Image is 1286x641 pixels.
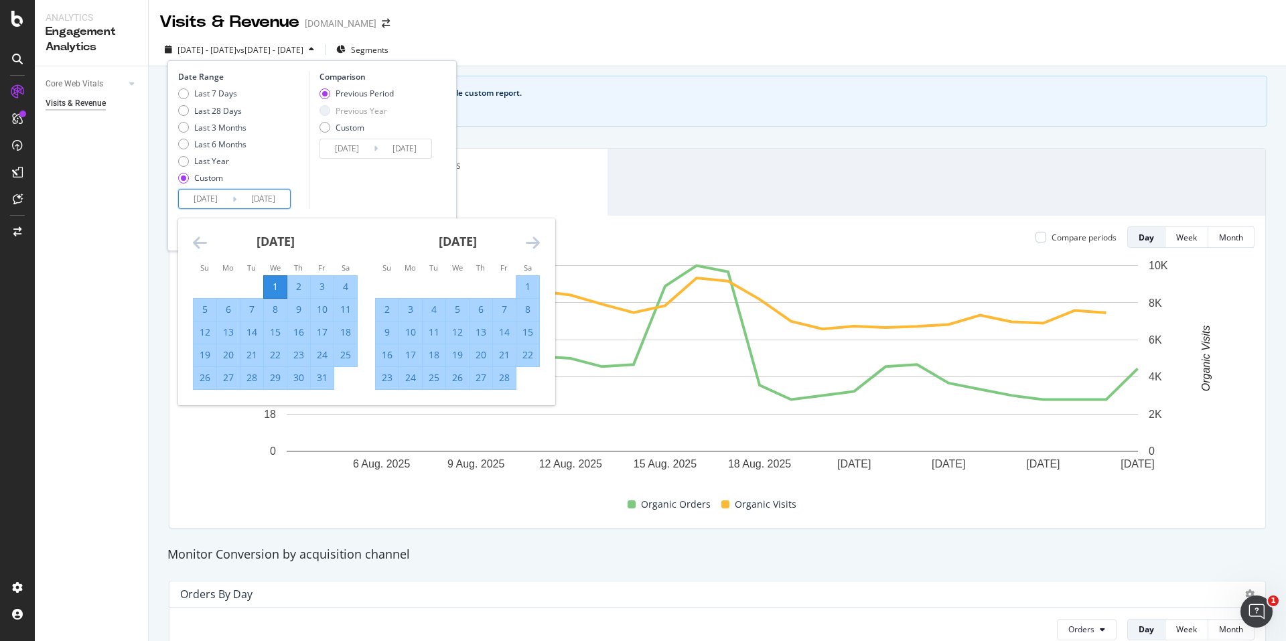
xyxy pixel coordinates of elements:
[264,371,287,384] div: 29
[1052,232,1117,243] div: Compare periods
[399,366,423,389] td: Selected. Monday, February 24, 2025
[194,348,216,362] div: 19
[342,263,350,273] small: Sa
[264,280,287,293] div: 1
[287,298,311,321] td: Selected. Thursday, January 9, 2025
[336,88,394,99] div: Previous Period
[240,348,263,362] div: 21
[178,155,246,167] div: Last Year
[222,263,234,273] small: Mo
[178,172,246,184] div: Custom
[382,263,391,273] small: Su
[493,321,516,344] td: Selected. Friday, February 14, 2025
[526,234,540,251] div: Move forward to switch to the next month.
[1165,619,1208,640] button: Week
[423,303,445,316] div: 4
[399,348,422,362] div: 17
[198,87,1251,99] div: See your organic search performance KPIs and metrics in a pre-made custom report.
[334,344,358,366] td: Selected. Saturday, January 25, 2025
[236,44,303,56] span: vs [DATE] - [DATE]
[194,139,246,150] div: Last 6 Months
[287,348,310,362] div: 23
[376,326,399,339] div: 9
[423,298,446,321] td: Selected. Tuesday, February 4, 2025
[353,458,411,470] text: 6 Aug. 2025
[641,496,711,512] span: Organic Orders
[728,458,791,470] text: 18 Aug. 2025
[159,39,319,60] button: [DATE] - [DATE]vs[DATE] - [DATE]
[476,263,485,273] small: Th
[446,303,469,316] div: 5
[336,105,387,117] div: Previous Year
[179,190,232,208] input: Start Date
[1219,232,1243,243] div: Month
[1068,624,1094,635] span: Orders
[331,39,394,60] button: Segments
[178,122,246,133] div: Last 3 Months
[382,19,390,28] div: arrow-right-arrow-left
[217,344,240,366] td: Selected. Monday, January 20, 2025
[446,321,470,344] td: Selected. Wednesday, February 12, 2025
[399,321,423,344] td: Selected. Monday, February 10, 2025
[493,348,516,362] div: 21
[159,11,299,33] div: Visits & Revenue
[311,344,334,366] td: Selected. Friday, January 24, 2025
[446,348,469,362] div: 19
[1219,624,1243,635] div: Month
[311,321,334,344] td: Selected. Friday, January 17, 2025
[634,458,697,470] text: 15 Aug. 2025
[493,298,516,321] td: Selected. Friday, February 7, 2025
[1149,334,1162,346] text: 6K
[399,371,422,384] div: 24
[470,366,493,389] td: Selected. Thursday, February 27, 2025
[217,321,240,344] td: Selected. Monday, January 13, 2025
[446,366,470,389] td: Selected. Wednesday, February 26, 2025
[493,366,516,389] td: Selected. Friday, February 28, 2025
[376,348,399,362] div: 16
[217,348,240,362] div: 20
[1149,445,1155,457] text: 0
[336,122,364,133] div: Custom
[319,88,394,99] div: Previous Period
[516,298,540,321] td: Selected. Saturday, February 8, 2025
[446,371,469,384] div: 26
[446,344,470,366] td: Selected. Wednesday, February 19, 2025
[439,233,477,249] strong: [DATE]
[1149,297,1162,309] text: 8K
[287,326,310,339] div: 16
[399,326,422,339] div: 10
[194,172,223,184] div: Custom
[1149,260,1168,271] text: 10K
[399,303,422,316] div: 3
[287,344,311,366] td: Selected. Thursday, January 23, 2025
[167,76,1267,127] div: info banner
[320,139,374,158] input: Start Date
[194,122,246,133] div: Last 3 Months
[1127,619,1165,640] button: Day
[493,303,516,316] div: 7
[270,445,276,457] text: 0
[500,263,508,273] small: Fr
[334,280,357,293] div: 4
[470,344,493,366] td: Selected. Thursday, February 20, 2025
[524,263,532,273] small: Sa
[334,348,357,362] div: 25
[247,263,256,273] small: Tu
[1149,409,1162,420] text: 2K
[446,298,470,321] td: Selected. Wednesday, February 5, 2025
[257,233,295,249] strong: [DATE]
[178,88,246,99] div: Last 7 Days
[376,303,399,316] div: 2
[217,371,240,384] div: 27
[516,326,539,339] div: 15
[311,303,334,316] div: 10
[318,263,326,273] small: Fr
[351,44,388,56] span: Segments
[493,371,516,384] div: 28
[319,122,394,133] div: Custom
[311,298,334,321] td: Selected. Friday, January 10, 2025
[194,326,216,339] div: 12
[194,303,216,316] div: 5
[470,371,492,384] div: 27
[423,326,445,339] div: 11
